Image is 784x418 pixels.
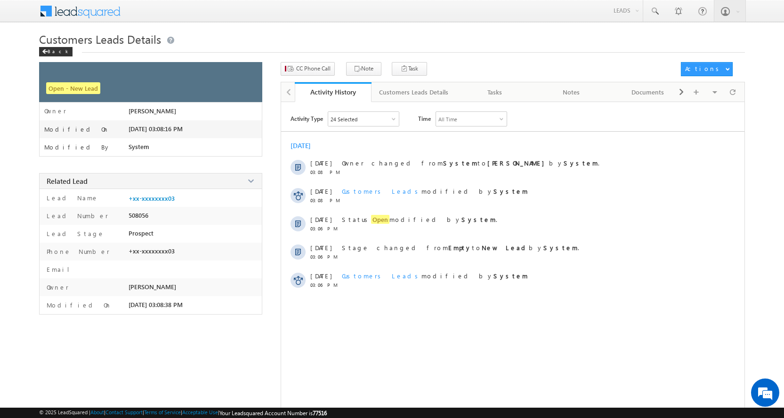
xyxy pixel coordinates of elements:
span: [DATE] [310,244,331,252]
span: 03:06 PM [310,254,339,260]
a: Activity History [295,82,372,102]
span: modified by [342,272,528,280]
span: Stage changed from to by . [342,244,579,252]
span: Customers Leads Details [39,32,161,47]
div: All Time [438,116,457,122]
span: Related Lead [47,176,88,186]
div: Tasks [464,87,525,98]
span: Customers Leads [342,187,421,195]
span: modified by [342,187,528,195]
label: Modified By [44,143,111,151]
a: Notes [533,82,610,102]
a: About [90,409,104,415]
strong: System [543,244,578,252]
strong: New Lead [482,244,529,252]
label: Phone Number [44,247,110,255]
label: Lead Stage [44,229,105,237]
strong: System [493,187,528,195]
span: 03:06 PM [310,226,339,231]
div: Customers Leads Details [379,87,448,98]
span: 03:08 PM [310,197,339,203]
label: Modified On [44,301,112,309]
div: 24 Selected [331,116,357,122]
strong: System [461,215,496,223]
span: Owner changed from to by . [342,159,599,167]
span: 03:08 PM [310,169,339,175]
strong: System [493,272,528,280]
span: CC Phone Call [296,64,331,73]
span: [DATE] [310,159,331,167]
button: Note [346,62,381,76]
button: CC Phone Call [281,62,335,76]
label: Owner [44,107,66,115]
span: Prospect [129,229,154,237]
div: Actions [685,64,722,73]
span: Open - New Lead [46,82,100,94]
span: Customers Leads [342,272,421,280]
span: 77516 [313,410,327,417]
div: Notes [541,87,602,98]
span: System [129,143,149,150]
button: Actions [681,62,733,76]
span: [DATE] [310,187,331,195]
a: Acceptable Use [182,409,218,415]
label: Modified On [44,126,109,133]
div: Owner Changed,Status Changed,Stage Changed,Source Changed,Notes & 19 more.. [328,112,399,126]
a: Terms of Service [144,409,181,415]
label: Email [44,265,77,273]
span: Time [418,111,431,126]
span: Your Leadsquared Account Number is [219,410,327,417]
span: 03:06 PM [310,282,339,288]
span: +xx-xxxxxxxx03 [129,247,175,255]
span: [PERSON_NAME] [129,107,176,115]
label: Owner [44,283,69,291]
div: Back [39,47,73,56]
strong: Empty [448,244,472,252]
span: © 2025 LeadSquared | | | | | [39,409,327,417]
strong: System [564,159,598,167]
span: [DATE] [310,272,331,280]
a: Tasks [457,82,533,102]
span: [DATE] 03:08:38 PM [129,301,183,308]
a: Contact Support [105,409,143,415]
label: Lead Name [44,194,98,202]
a: Documents [610,82,687,102]
strong: System [443,159,477,167]
a: +xx-xxxxxxxx03 [129,195,175,202]
span: Activity Type [291,111,323,126]
a: Customers Leads Details [372,82,457,102]
span: [PERSON_NAME] [129,283,176,291]
div: Documents [617,87,678,98]
div: Activity History [302,87,364,96]
button: Task [392,62,427,76]
span: [DATE] 03:08:16 PM [129,125,183,133]
span: Status modified by . [342,215,497,224]
div: [DATE] [291,141,321,150]
label: Lead Number [44,212,108,220]
span: Open [371,215,389,224]
span: [DATE] [310,215,331,223]
strong: [PERSON_NAME] [487,159,549,167]
span: 508056 [129,212,148,219]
